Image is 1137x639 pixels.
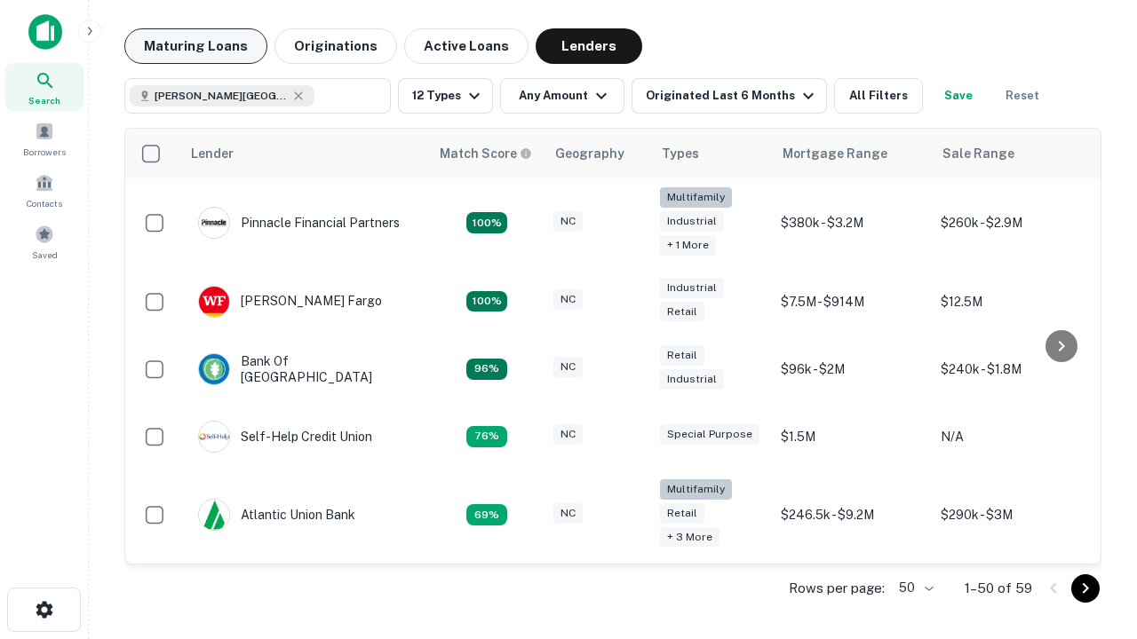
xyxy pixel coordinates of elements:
div: + 3 more [660,527,720,548]
button: All Filters [834,78,923,114]
span: Borrowers [23,145,66,159]
button: Reset [994,78,1051,114]
div: Pinnacle Financial Partners [198,207,400,239]
td: N/A [932,403,1092,470]
img: capitalize-icon.png [28,14,62,50]
div: Retail [660,503,704,524]
div: Multifamily [660,479,732,500]
button: Go to next page [1071,574,1100,603]
div: [PERSON_NAME] Fargo [198,286,382,318]
button: Maturing Loans [124,28,267,64]
th: Sale Range [932,129,1092,178]
button: Lenders [536,28,642,64]
p: Rows per page: [789,578,885,599]
button: Active Loans [404,28,529,64]
div: + 1 more [660,235,716,256]
span: [PERSON_NAME][GEOGRAPHIC_DATA], [GEOGRAPHIC_DATA] [155,88,288,104]
iframe: Chat Widget [1048,497,1137,582]
div: Sale Range [942,143,1014,164]
button: Save your search to get updates of matches that match your search criteria. [930,78,987,114]
button: Originations [274,28,397,64]
div: Lender [191,143,234,164]
div: Bank Of [GEOGRAPHIC_DATA] [198,353,411,385]
div: Self-help Credit Union [198,421,372,453]
a: Borrowers [5,114,83,162]
th: Mortgage Range [772,129,932,178]
button: Any Amount [500,78,624,114]
th: Lender [180,129,429,178]
td: $240k - $1.8M [932,335,1092,403]
h6: Match Score [440,144,529,163]
td: $290k - $3M [932,470,1092,560]
button: 12 Types [398,78,493,114]
div: Special Purpose [660,424,759,445]
div: NC [553,211,583,232]
div: Capitalize uses an advanced AI algorithm to match your search with the best lender. The match sco... [440,144,532,163]
div: Matching Properties: 15, hasApolloMatch: undefined [466,291,507,312]
td: $7.5M - $914M [772,268,932,335]
div: Mortgage Range [783,143,887,164]
a: Saved [5,217,83,265]
div: NC [553,357,583,377]
div: 50 [892,575,936,601]
div: Matching Properties: 14, hasApolloMatch: undefined [466,359,507,380]
span: Search [28,93,60,107]
td: $12.5M [932,268,1092,335]
img: picture [199,208,229,238]
th: Capitalize uses an advanced AI algorithm to match your search with the best lender. The match sco... [429,129,545,178]
a: Search [5,63,83,111]
div: Types [662,143,699,164]
div: Matching Properties: 11, hasApolloMatch: undefined [466,426,507,447]
div: Atlantic Union Bank [198,499,355,531]
div: Originated Last 6 Months [646,85,819,106]
img: picture [199,287,229,317]
a: Contacts [5,166,83,214]
td: $96k - $2M [772,335,932,403]
span: Contacts [27,196,62,210]
div: Retail [660,345,704,366]
div: NC [553,503,583,524]
div: Matching Properties: 10, hasApolloMatch: undefined [466,504,507,525]
th: Geography [545,129,651,178]
div: Industrial [660,211,724,232]
span: Saved [32,248,58,262]
td: $380k - $3.2M [772,178,932,268]
div: Matching Properties: 26, hasApolloMatch: undefined [466,212,507,233]
td: $246.5k - $9.2M [772,470,932,560]
th: Types [651,129,772,178]
div: Retail [660,302,704,322]
div: NC [553,289,583,310]
button: Originated Last 6 Months [632,78,827,114]
img: picture [199,354,229,384]
td: $1.5M [772,403,932,470]
img: picture [199,500,229,530]
p: 1–50 of 59 [965,578,1032,599]
div: NC [553,424,583,445]
div: Geography [555,143,624,164]
div: Multifamily [660,187,732,208]
img: picture [199,422,229,452]
div: Industrial [660,369,724,390]
td: $260k - $2.9M [932,178,1092,268]
div: Industrial [660,278,724,298]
